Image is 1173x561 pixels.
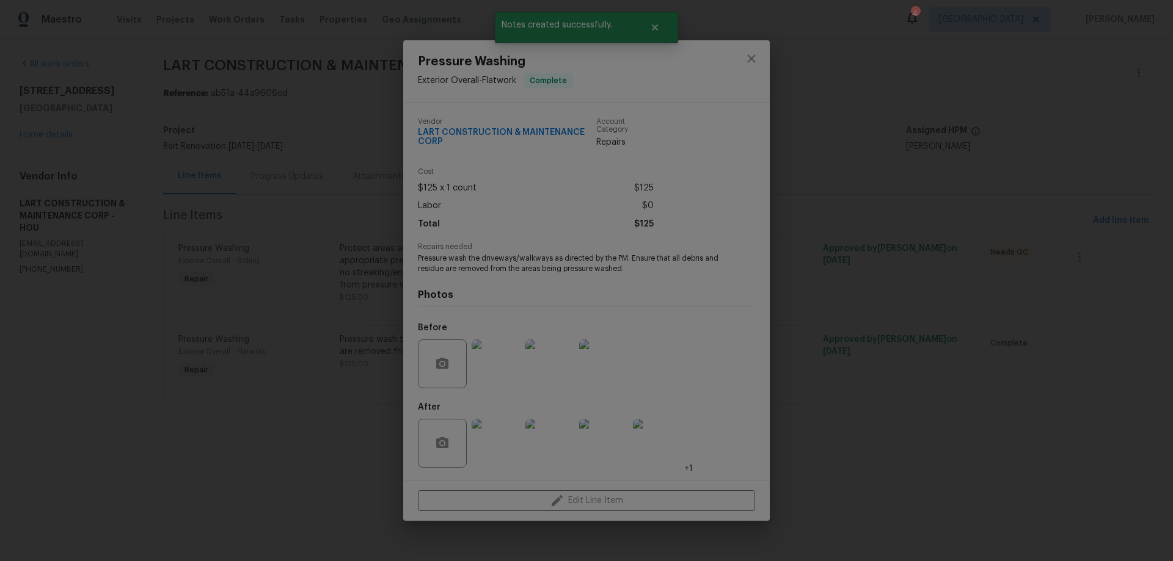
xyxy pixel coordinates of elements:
span: Vendor [418,118,596,126]
span: LART CONSTRUCTION & MAINTENANCE CORP [418,128,596,147]
span: $0 [642,197,654,215]
h5: After [418,403,440,411]
span: Repairs [596,136,654,148]
button: Close [635,15,675,40]
span: Exterior Overall - Flatwork [418,76,516,85]
span: $125 [634,215,654,233]
span: Complete [525,74,572,87]
span: Repairs needed [418,243,755,251]
span: Cost [418,168,654,176]
h4: Photos [418,289,755,301]
span: Pressure Washing [418,55,573,68]
span: $125 x 1 count [418,179,477,197]
span: Pressure wash the driveways/walkways as directed by the PM. Ensure that all debris and residue ar... [418,253,722,274]
span: Account Category [596,118,654,134]
button: close [737,44,766,73]
span: Total [418,215,440,233]
span: Labor [418,197,441,215]
span: $125 [634,179,654,197]
span: +1 [684,463,693,475]
h5: Before [418,324,447,332]
div: 4 [911,7,919,20]
span: Notes created successfully. [495,12,635,38]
